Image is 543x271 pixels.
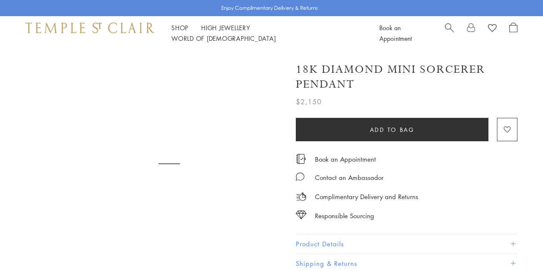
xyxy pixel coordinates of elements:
[296,118,488,141] button: Add to bag
[296,154,306,164] img: icon_appointment.svg
[296,172,304,181] img: MessageIcon-01_2.svg
[171,34,276,43] a: World of [DEMOGRAPHIC_DATA]World of [DEMOGRAPHIC_DATA]
[171,23,360,44] nav: Main navigation
[315,211,374,221] div: Responsible Sourcing
[171,23,188,32] a: ShopShop
[315,191,418,202] p: Complimentary Delivery and Returns
[201,23,250,32] a: High JewelleryHigh Jewellery
[315,154,376,164] a: Book an Appointment
[296,96,322,107] span: $2,150
[221,4,318,12] p: Enjoy Complimentary Delivery & Returns
[488,23,497,35] a: View Wishlist
[296,234,517,254] button: Product Details
[296,191,306,202] img: icon_delivery.svg
[370,125,415,134] span: Add to bag
[296,62,517,92] h1: 18K Diamond Mini Sorcerer Pendant
[296,211,306,219] img: icon_sourcing.svg
[379,23,412,43] a: Book an Appointment
[509,23,517,44] a: Open Shopping Bag
[26,23,154,33] img: Temple St. Clair
[315,172,384,183] div: Contact an Ambassador
[445,23,454,44] a: Search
